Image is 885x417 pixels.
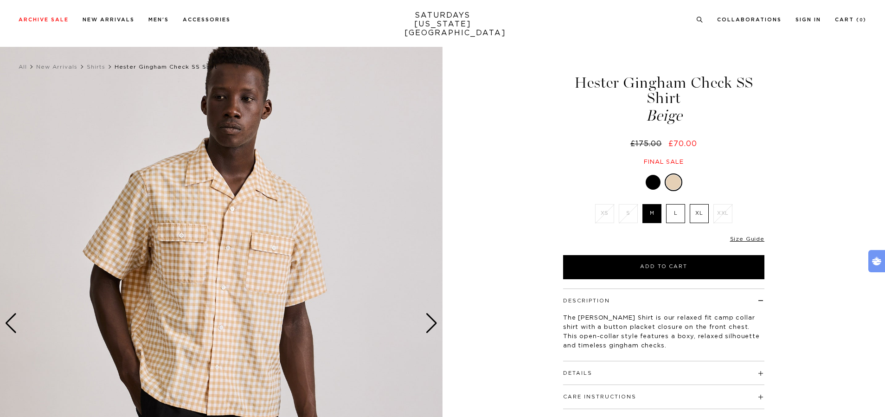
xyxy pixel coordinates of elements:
[795,17,821,22] a: Sign In
[668,140,697,148] span: £70.00
[83,17,135,22] a: New Arrivals
[666,204,685,223] label: L
[115,64,218,70] span: Hester Gingham Check SS Shirt
[563,255,764,279] button: Add to Cart
[19,17,69,22] a: Archive Sale
[562,158,766,166] div: Final sale
[859,18,863,22] small: 0
[563,298,610,303] button: Description
[562,108,766,123] span: Beige
[562,75,766,123] h1: Hester Gingham Check SS Shirt
[5,313,17,334] div: Previous slide
[148,17,169,22] a: Men's
[87,64,105,70] a: Shirts
[730,236,764,242] a: Size Guide
[183,17,231,22] a: Accessories
[563,371,592,376] button: Details
[717,17,782,22] a: Collaborations
[563,394,636,399] button: Care Instructions
[404,11,481,38] a: SATURDAYS[US_STATE][GEOGRAPHIC_DATA]
[425,313,438,334] div: Next slide
[36,64,77,70] a: New Arrivals
[835,17,866,22] a: Cart (0)
[630,140,666,148] del: £175.00
[19,64,27,70] a: All
[642,204,661,223] label: M
[563,314,764,351] p: The [PERSON_NAME] Shirt is our relaxed fit camp collar shirt with a button placket closure on the...
[690,204,709,223] label: XL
